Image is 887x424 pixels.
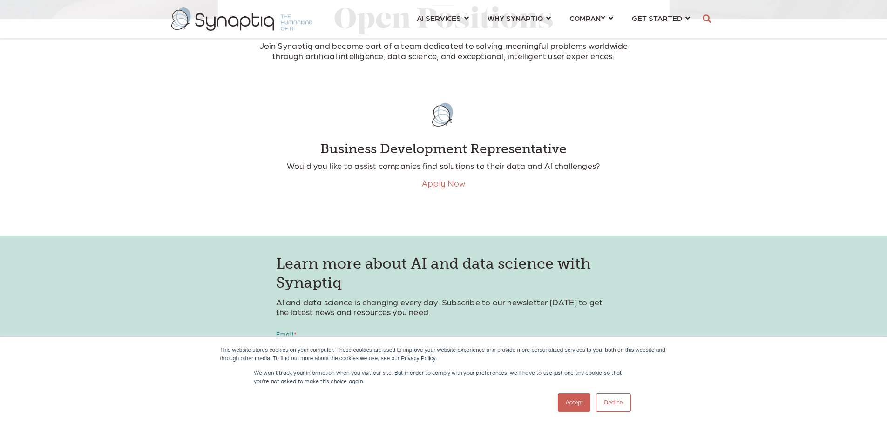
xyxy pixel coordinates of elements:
[569,9,613,27] a: COMPANY
[422,178,466,189] a: Apply Now
[171,7,312,31] img: synaptiq logo-2
[632,9,690,27] a: GET STARTED
[488,9,551,27] a: WHY SYNAPTIQ
[417,12,461,24] span: AI SERVICES
[220,346,667,363] div: This website stores cookies on your computer. These cookies are used to improve your website expe...
[257,141,630,157] h4: Business Development Representative
[417,9,469,27] a: AI SERVICES
[276,330,294,337] span: Email
[276,254,611,293] h3: Learn more about AI and data science with Synaptiq
[257,161,630,171] p: Would you like to assist companies find solutions to their data and AI challenges?
[558,393,591,412] a: Accept
[632,12,682,24] span: GET STARTED
[276,297,611,317] p: AI and data science is changing every day. Subscribe to our newsletter [DATE] to get the latest n...
[254,368,634,385] p: We won't track your information when you visit our site. But in order to comply with your prefere...
[407,2,699,36] nav: menu
[420,93,467,137] img: synaptiq-logo-rgb_full-color-logomark-1
[596,393,630,412] a: Decline
[488,12,543,24] span: WHY SYNAPTIQ
[259,40,628,61] span: Join Synaptiq and become part of a team dedicated to solving meaningful problems worldwide throug...
[569,12,605,24] span: COMPANY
